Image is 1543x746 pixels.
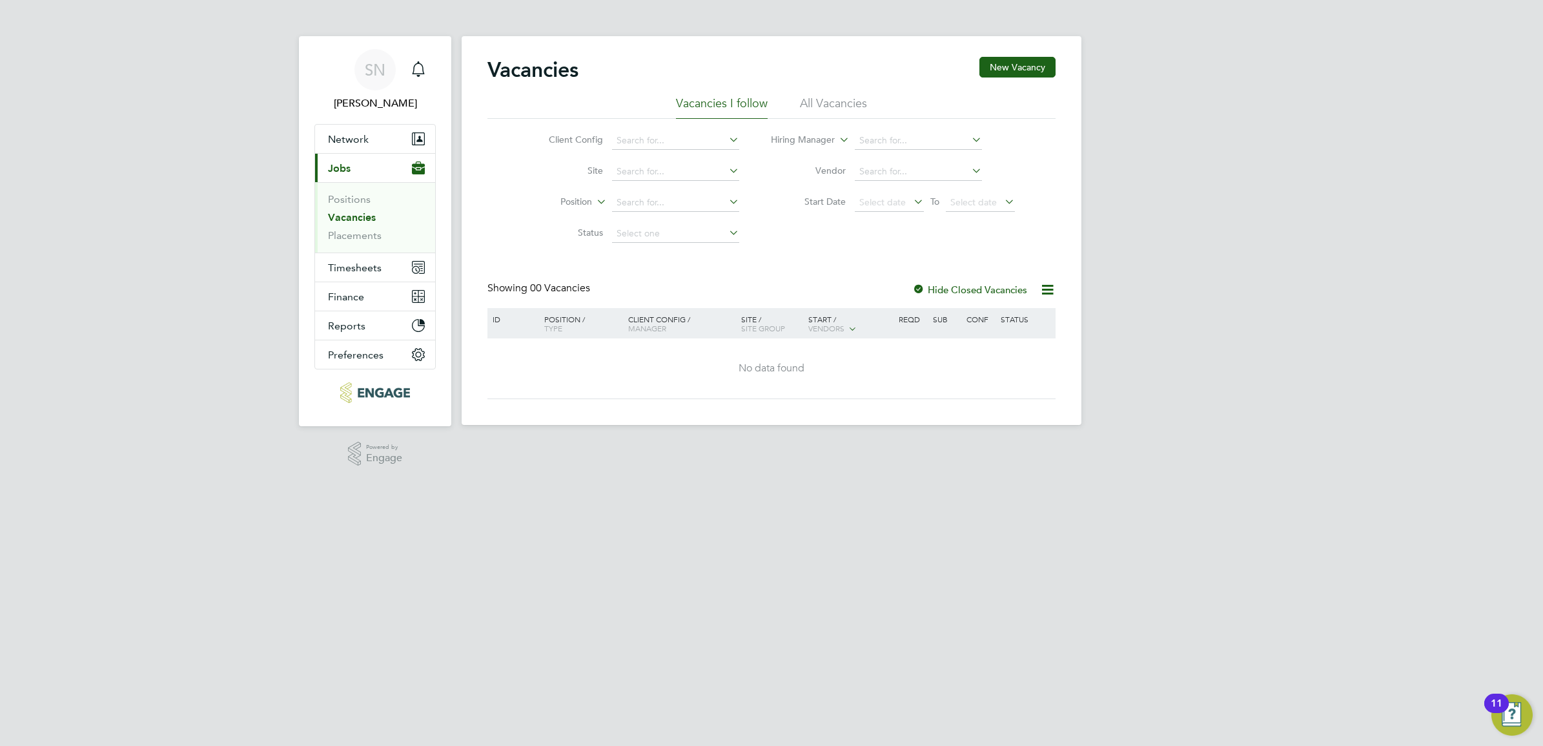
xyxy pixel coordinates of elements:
div: ID [489,308,535,330]
label: Hide Closed Vacancies [912,284,1027,296]
label: Vendor [771,165,846,176]
a: Vacancies [328,211,376,223]
div: Showing [487,282,593,295]
div: Jobs [315,182,435,253]
span: Jobs [328,162,351,174]
div: Client Config / [625,308,738,339]
span: Select date [950,196,997,208]
input: Search for... [612,163,739,181]
div: Start / [805,308,895,340]
button: Reports [315,311,435,340]
span: Timesheets [328,262,382,274]
span: Manager [628,323,666,333]
input: Search for... [855,163,982,181]
a: Placements [328,229,382,242]
span: Preferences [328,349,383,361]
li: All Vacancies [800,96,867,119]
button: Network [315,125,435,153]
button: Preferences [315,340,435,369]
button: Jobs [315,154,435,182]
nav: Main navigation [299,36,451,426]
span: Type [544,323,562,333]
label: Hiring Manager [761,134,835,147]
li: Vacancies I follow [676,96,768,119]
div: Reqd [895,308,929,330]
span: Powered by [366,442,402,453]
div: Conf [963,308,997,330]
label: Start Date [771,196,846,207]
a: SN[PERSON_NAME] [314,49,436,111]
div: Site / [738,308,806,339]
span: Select date [859,196,906,208]
a: Positions [328,193,371,205]
label: Client Config [529,134,603,145]
span: Sofia Naylor [314,96,436,111]
input: Select one [612,225,739,243]
span: Site Group [741,323,785,333]
div: Sub [930,308,963,330]
span: To [926,193,943,210]
span: Vendors [808,323,844,333]
a: Powered byEngage [348,442,403,466]
label: Status [529,227,603,238]
label: Position [518,196,592,209]
button: Timesheets [315,253,435,282]
span: Engage [366,453,402,464]
div: Status [997,308,1054,330]
input: Search for... [855,132,982,150]
label: Site [529,165,603,176]
button: New Vacancy [979,57,1056,78]
h2: Vacancies [487,57,578,83]
div: No data found [489,362,1054,375]
a: Go to home page [314,382,436,403]
span: Reports [328,320,365,332]
button: Finance [315,282,435,311]
img: konnectrecruit-logo-retina.png [340,382,409,403]
span: 00 Vacancies [530,282,590,295]
input: Search for... [612,132,739,150]
span: Finance [328,291,364,303]
div: 11 [1491,703,1502,720]
div: Position / [535,308,625,339]
span: Network [328,133,369,145]
button: Open Resource Center, 11 new notifications [1491,694,1533,736]
span: SN [365,61,385,78]
input: Search for... [612,194,739,212]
